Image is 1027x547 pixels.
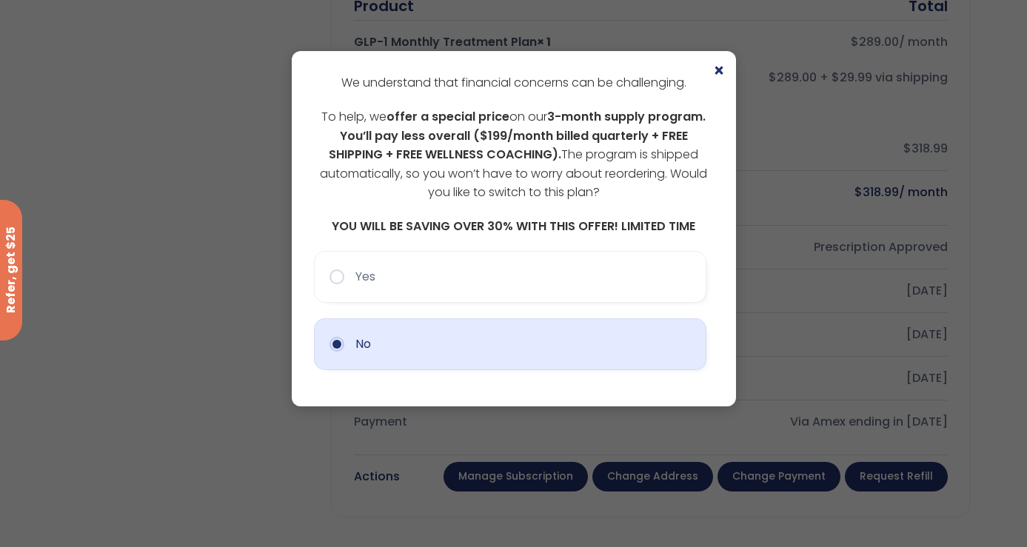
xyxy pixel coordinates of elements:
[329,108,706,163] span: 3-month supply program. You’ll pay less overall ($199/month billed quarterly + FREE SHIPPING + FR...
[314,251,706,303] button: Yes
[314,107,714,202] p: To help, we on our The program is shipped automatically, so you won’t have to worry about reorder...
[314,318,706,370] button: No
[332,218,695,235] span: YOU WILL BE SAVING OVER 30% WITH THIS OFFER! LIMITED TIME
[387,108,509,125] span: offer a special price
[713,62,725,80] span: ×
[314,73,714,93] p: We understand that financial concerns can be challenging.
